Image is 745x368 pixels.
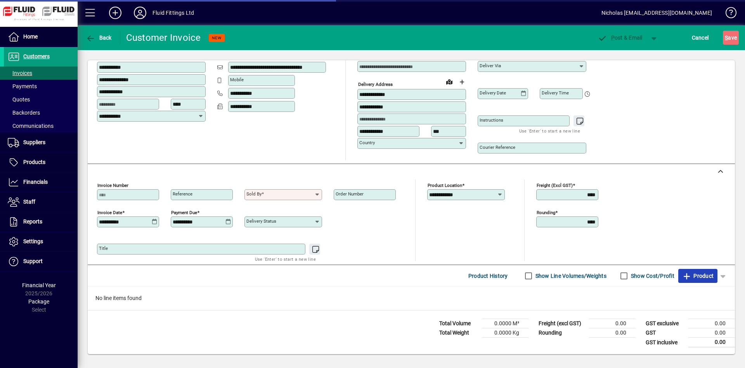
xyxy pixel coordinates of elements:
[688,338,735,347] td: 0.00
[535,319,589,328] td: Freight (excl GST)
[4,27,78,47] a: Home
[456,76,468,88] button: Choose address
[642,319,688,328] td: GST exclusive
[230,77,244,82] mat-label: Mobile
[28,298,49,305] span: Package
[443,75,456,88] a: View on map
[8,123,54,129] span: Communications
[23,238,43,244] span: Settings
[4,93,78,106] a: Quotes
[482,328,528,338] td: 0.0000 Kg
[84,31,114,45] button: Back
[23,218,42,225] span: Reports
[4,212,78,232] a: Reports
[99,246,108,251] mat-label: Title
[8,110,40,116] span: Backorders
[4,252,78,271] a: Support
[611,35,615,41] span: P
[598,35,643,41] span: ost & Email
[195,49,208,61] button: Copy to Delivery address
[23,159,45,165] span: Products
[480,90,506,96] mat-label: Delivery date
[128,6,152,20] button: Profile
[23,33,38,40] span: Home
[725,31,737,44] span: ave
[480,63,501,68] mat-label: Deliver via
[4,119,78,133] a: Communications
[126,31,201,44] div: Customer Invoice
[23,139,45,145] span: Suppliers
[723,31,739,45] button: Save
[103,6,128,20] button: Add
[4,232,78,251] a: Settings
[4,153,78,172] a: Products
[537,210,555,215] mat-label: Rounding
[4,80,78,93] a: Payments
[246,191,262,197] mat-label: Sold by
[534,272,606,280] label: Show Line Volumes/Weights
[4,66,78,80] a: Invoices
[86,35,112,41] span: Back
[688,328,735,338] td: 0.00
[23,199,35,205] span: Staff
[535,328,589,338] td: Rounding
[594,31,646,45] button: Post & Email
[8,96,30,103] span: Quotes
[255,255,316,263] mat-hint: Use 'Enter' to start a new line
[4,133,78,152] a: Suppliers
[183,48,195,61] a: View on map
[435,319,482,328] td: Total Volume
[589,319,636,328] td: 0.00
[97,210,122,215] mat-label: Invoice date
[537,183,573,188] mat-label: Freight (excl GST)
[336,191,364,197] mat-label: Order number
[4,173,78,192] a: Financials
[692,31,709,44] span: Cancel
[212,35,222,40] span: NEW
[4,106,78,119] a: Backorders
[23,53,50,59] span: Customers
[678,269,717,283] button: Product
[468,270,508,282] span: Product History
[480,117,503,123] mat-label: Instructions
[78,31,120,45] app-page-header-button: Back
[682,270,714,282] span: Product
[435,328,482,338] td: Total Weight
[359,140,375,145] mat-label: Country
[482,319,528,328] td: 0.0000 M³
[690,31,711,45] button: Cancel
[23,179,48,185] span: Financials
[720,2,735,27] a: Knowledge Base
[589,328,636,338] td: 0.00
[23,258,43,264] span: Support
[8,83,37,89] span: Payments
[725,35,728,41] span: S
[688,319,735,328] td: 0.00
[519,126,580,135] mat-hint: Use 'Enter' to start a new line
[642,328,688,338] td: GST
[88,286,735,310] div: No line items found
[8,70,32,76] span: Invoices
[152,7,194,19] div: Fluid Fittings Ltd
[428,183,462,188] mat-label: Product location
[246,218,276,224] mat-label: Delivery status
[465,269,511,283] button: Product History
[601,7,712,19] div: Nicholas [EMAIL_ADDRESS][DOMAIN_NAME]
[4,192,78,212] a: Staff
[171,210,197,215] mat-label: Payment due
[480,145,515,150] mat-label: Courier Reference
[173,191,192,197] mat-label: Reference
[629,272,674,280] label: Show Cost/Profit
[22,282,56,288] span: Financial Year
[542,90,569,96] mat-label: Delivery time
[642,338,688,347] td: GST inclusive
[97,183,128,188] mat-label: Invoice number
